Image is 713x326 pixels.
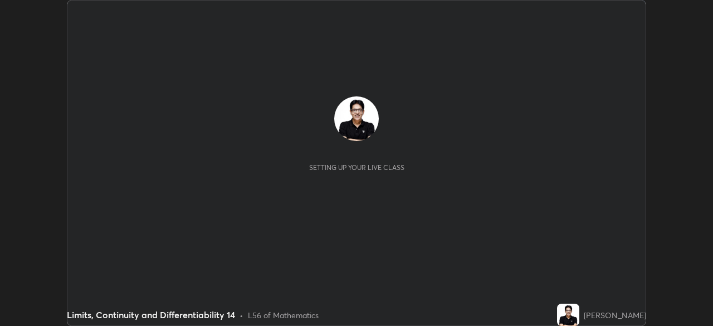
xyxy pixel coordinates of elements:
div: Limits, Continuity and Differentiability 14 [67,308,235,322]
div: Setting up your live class [309,163,404,172]
div: L56 of Mathematics [248,309,319,321]
div: [PERSON_NAME] [584,309,646,321]
img: 6d797e2ea09447509fc7688242447a06.jpg [334,96,379,141]
img: 6d797e2ea09447509fc7688242447a06.jpg [557,304,579,326]
div: • [240,309,243,321]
